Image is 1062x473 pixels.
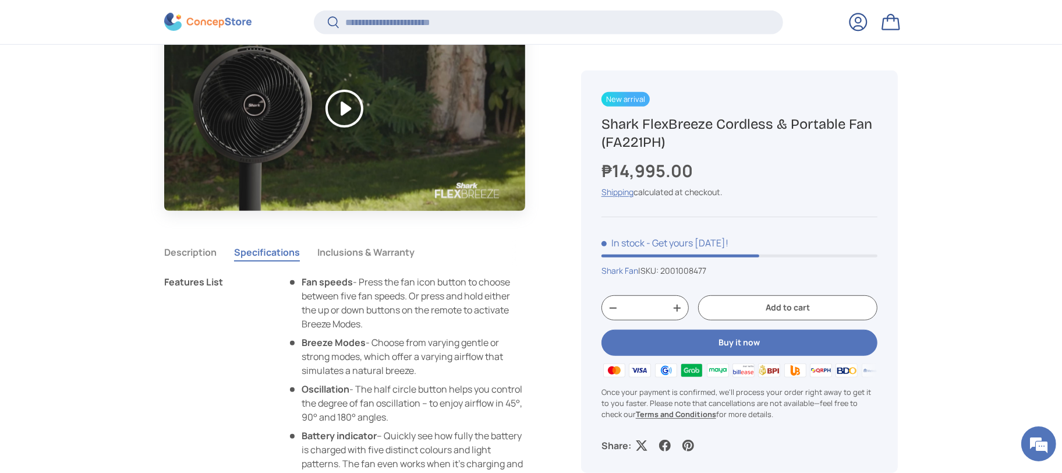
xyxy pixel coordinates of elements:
[731,362,756,379] img: billease
[68,147,161,264] span: We're online!
[601,236,645,249] span: In stock
[302,383,349,396] strong: Oscillation
[653,362,679,379] img: gcash
[302,276,353,288] strong: Fan speeds
[808,362,834,379] img: qrph
[782,362,808,379] img: ubp
[302,429,377,442] strong: Battery indicator
[601,91,650,106] span: New arrival
[288,275,525,331] li: - Press the fan icon button to choose between five fan speeds. Or press and hold either the up or...
[601,115,877,151] h1: Shark FlexBreeze Cordless & Portable Fan (FA221PH)
[191,6,219,34] div: Minimize live chat window
[164,239,217,266] button: Description
[317,239,415,266] button: Inclusions & Warranty
[640,265,659,276] span: SKU:
[705,362,730,379] img: maya
[638,265,706,276] span: |
[660,265,706,276] span: 2001008477
[627,362,653,379] img: visa
[601,265,638,276] a: Shark Fan
[636,408,716,419] a: Terms and Conditions
[61,65,196,80] div: Chat with us now
[601,186,877,198] div: calculated at checkout.
[601,330,877,356] button: Buy it now
[860,362,886,379] img: metrobank
[234,239,300,266] button: Specifications
[302,336,366,349] strong: Breeze Modes
[756,362,782,379] img: bpi
[288,382,525,424] li: - The half circle button helps you control the degree of fan oscillation – to enjoy airflow in 45...
[646,236,728,249] p: - Get yours [DATE]!
[834,362,859,379] img: bdo
[6,318,222,359] textarea: Type your message and hit 'Enter'
[601,186,633,197] a: Shipping
[164,13,252,31] img: ConcepStore
[601,439,631,453] p: Share:
[601,158,696,182] strong: ₱14,995.00
[679,362,705,379] img: grabpay
[698,295,877,320] button: Add to cart
[288,336,525,377] li: - Choose from varying gentle or strong modes, which offer a varying airflow that simulates a natu...
[601,362,627,379] img: master
[601,386,877,420] p: Once your payment is confirmed, we'll process your order right away to get it to you faster. Plea...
